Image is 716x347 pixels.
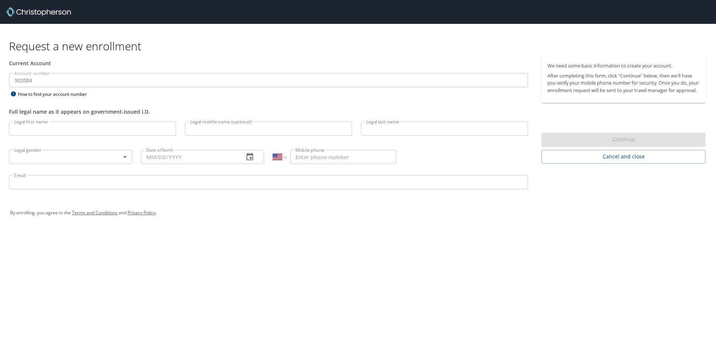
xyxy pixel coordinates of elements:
[547,62,700,69] p: We need some basic information to create your account.
[541,150,706,164] button: Cancel and close
[72,209,117,216] a: Terms and Conditions
[6,7,71,16] img: cbt logo
[9,89,102,99] div: How to find your account number
[547,152,700,161] span: Cancel and close
[9,59,528,67] div: Current Account
[9,108,528,116] div: Full legal name as it appears on government-issued I.D.
[547,72,700,94] p: After completing this form, click "Continue" below, then we'll have you verify your mobile phone ...
[290,150,396,164] input: Enter phone number
[141,150,238,164] input: MM/DD/YYYY
[128,209,156,216] a: Privacy Policy
[9,39,712,53] h1: Request a new enrollment
[10,204,706,222] div: By enrolling, you agree to the and .
[9,150,132,164] div: ​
